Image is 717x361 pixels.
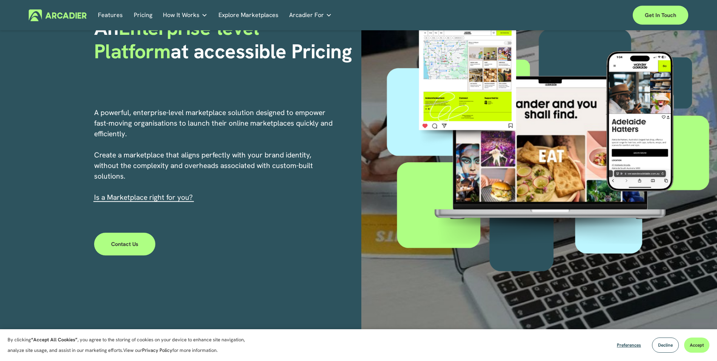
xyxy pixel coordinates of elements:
a: Pricing [134,9,152,21]
a: Explore Marketplaces [218,9,279,21]
a: s a Marketplace right for you? [96,193,193,202]
a: folder dropdown [163,9,208,21]
iframe: Chat Widget [679,325,717,361]
span: Arcadier For [289,10,324,20]
img: Arcadier [29,9,87,21]
p: A powerful, enterprise-level marketplace solution designed to empower fast-moving organisations t... [94,107,334,203]
span: I [94,193,193,202]
a: Get in touch [633,6,688,25]
a: Privacy Policy [142,347,172,353]
strong: “Accept All Cookies” [31,336,77,343]
div: Widget de chat [679,325,717,361]
span: Decline [658,342,673,348]
a: folder dropdown [289,9,332,21]
h1: An at accessible Pricing [94,16,356,64]
button: Decline [652,338,679,353]
p: By clicking , you agree to the storing of cookies on your device to enhance site navigation, anal... [8,335,253,356]
span: Enterprise-level Platform [94,15,264,64]
button: Preferences [611,338,647,353]
span: Preferences [617,342,641,348]
a: Features [98,9,123,21]
span: How It Works [163,10,200,20]
a: Contact Us [94,233,156,255]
